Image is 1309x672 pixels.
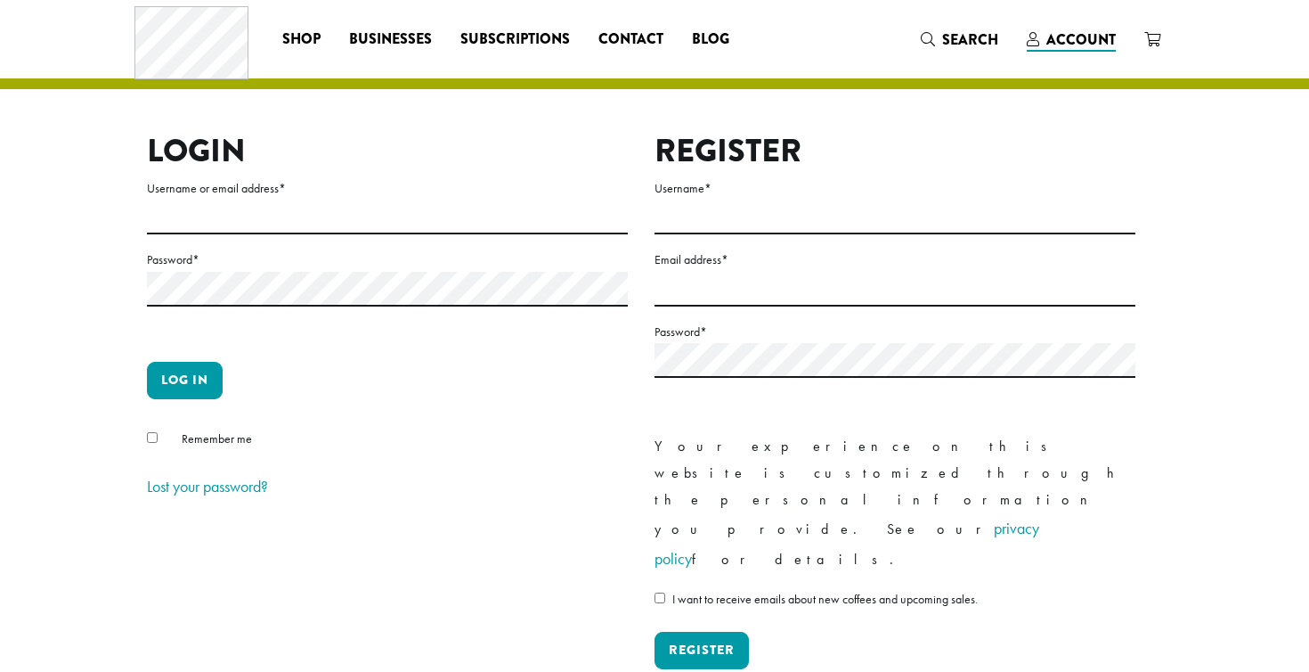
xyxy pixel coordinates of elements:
[147,132,628,170] h2: Login
[349,29,432,51] span: Businesses
[654,249,1135,271] label: Email address
[460,29,570,51] span: Subscriptions
[654,132,1135,170] h2: Register
[654,321,1135,343] label: Password
[654,433,1135,574] p: Your experience on this website is customized through the personal information you provide. See o...
[268,25,335,53] a: Shop
[654,593,665,603] input: I want to receive emails about new coffees and upcoming sales.
[282,29,321,51] span: Shop
[147,362,223,399] button: Log in
[1046,29,1116,50] span: Account
[147,177,628,200] label: Username or email address
[672,591,978,607] span: I want to receive emails about new coffees and upcoming sales.
[654,632,749,669] button: Register
[598,29,663,51] span: Contact
[942,29,998,50] span: Search
[182,430,252,447] span: Remember me
[907,25,1012,54] a: Search
[147,249,628,271] label: Password
[147,476,268,496] a: Lost your password?
[692,29,729,51] span: Blog
[654,177,1135,200] label: Username
[654,518,1039,569] a: privacy policy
